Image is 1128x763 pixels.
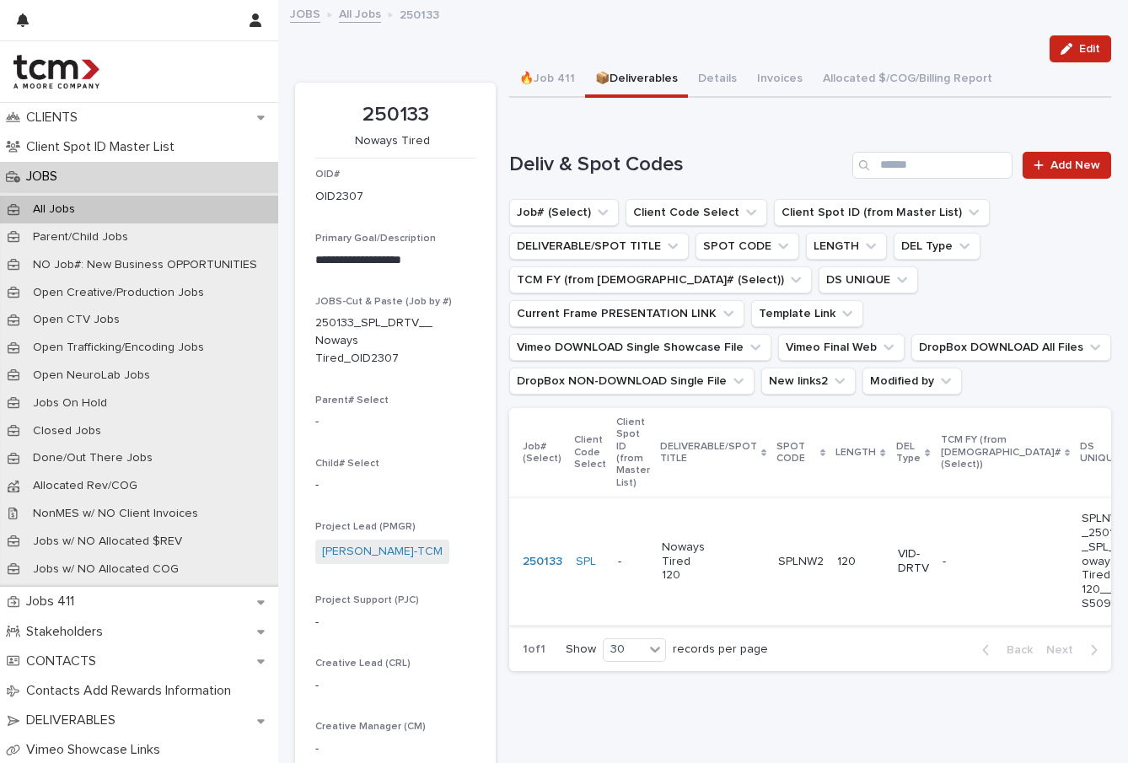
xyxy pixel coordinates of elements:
[509,266,812,293] button: TCM FY (from Job# (Select))
[315,234,436,244] span: Primary Goal/Description
[315,740,475,758] p: -
[19,742,174,758] p: Vimeo Showcase Links
[996,644,1033,656] span: Back
[509,368,755,395] button: DropBox NON-DOWNLOAD Single File
[19,313,133,327] p: Open CTV Jobs
[509,199,619,226] button: Job# (Select)
[813,62,1002,98] button: Allocated $/COG/Billing Report
[315,476,475,494] p: -
[19,535,196,549] p: Jobs w/ NO Allocated $REV
[315,314,435,367] p: 250133_SPL_DRTV__Noways Tired_OID2307
[315,459,379,469] span: Child# Select
[1080,438,1124,469] p: DS UNIQUE
[509,233,689,260] button: DELIVERABLE/SPOT TITLE
[761,368,856,395] button: New links2
[400,4,439,23] p: 250133
[19,169,71,185] p: JOBS
[1050,159,1100,171] span: Add New
[941,431,1061,474] p: TCM FY (from [DEMOGRAPHIC_DATA]# (Select))
[19,286,218,300] p: Open Creative/Production Jobs
[19,507,212,521] p: NonMES w/ NO Client Invoices
[315,595,419,605] span: Project Support (PJC)
[688,62,747,98] button: Details
[315,134,469,148] p: Noways Tired
[509,153,846,177] h1: Deliv & Spot Codes
[837,555,884,569] p: 120
[19,396,121,411] p: Jobs On Hold
[19,341,218,355] p: Open Trafficking/Encoding Jobs
[19,451,166,465] p: Done/Out There Jobs
[322,543,443,561] a: [PERSON_NAME]-TCM
[13,55,99,89] img: 4hMmSqQkux38exxPVZHQ
[673,642,768,657] p: records per page
[19,202,89,217] p: All Jobs
[19,368,164,383] p: Open NeuroLab Jobs
[852,152,1013,179] input: Search
[315,614,475,631] p: -
[315,188,363,206] p: OID2307
[835,443,876,462] p: LENGTH
[1079,43,1100,55] span: Edit
[19,110,91,126] p: CLIENTS
[509,62,585,98] button: 🔥Job 411
[19,230,142,244] p: Parent/Child Jobs
[315,522,416,532] span: Project Lead (PMGR)
[19,624,116,640] p: Stakeholders
[943,555,992,569] p: -
[862,368,962,395] button: Modified by
[585,62,688,98] button: 📦Deliverables
[616,413,650,492] p: Client Spot ID (from Master List)
[778,334,905,361] button: Vimeo Final Web
[19,653,110,669] p: CONTACTS
[969,642,1039,658] button: Back
[315,103,475,127] p: 250133
[747,62,813,98] button: Invoices
[911,334,1111,361] button: DropBox DOWNLOAD All Files
[339,3,381,23] a: All Jobs
[776,438,816,469] p: SPOT CODE
[315,169,340,180] span: OID#
[509,300,744,327] button: Current Frame PRESENTATION LINK
[662,540,712,583] p: Noways Tired 120
[896,438,921,469] p: DEL Type
[626,199,767,226] button: Client Code Select
[1039,642,1111,658] button: Next
[1023,152,1111,179] a: Add New
[566,642,596,657] p: Show
[19,712,129,728] p: DELIVERABLES
[19,683,244,699] p: Contacts Add Rewards Information
[604,641,644,658] div: 30
[19,479,151,493] p: Allocated Rev/COG
[894,233,980,260] button: DEL Type
[509,334,771,361] button: Vimeo DOWNLOAD Single Showcase File
[19,139,188,155] p: Client Spot ID Master List
[523,438,564,469] p: Job# (Select)
[315,413,475,431] p: -
[315,658,411,669] span: Creative Lead (CRL)
[315,297,452,307] span: JOBS-Cut & Paste (Job by #)
[509,629,559,670] p: 1 of 1
[315,677,475,695] p: -
[576,555,596,569] a: SPL
[696,233,799,260] button: SPOT CODE
[523,555,562,569] a: 250133
[1046,644,1083,656] span: Next
[819,266,918,293] button: DS UNIQUE
[898,547,929,576] p: VID-DRTV
[574,431,606,474] p: Client Code Select
[19,258,271,272] p: NO Job#: New Business OPPORTUNITIES
[19,424,115,438] p: Closed Jobs
[1050,35,1111,62] button: Edit
[618,555,648,569] p: -
[774,199,990,226] button: Client Spot ID (from Master List)
[19,594,88,610] p: Jobs 411
[660,438,757,469] p: DELIVERABLE/SPOT TITLE
[778,551,827,569] p: SPLNW2
[315,722,426,732] span: Creative Manager (CM)
[806,233,887,260] button: LENGTH
[19,562,192,577] p: Jobs w/ NO Allocated COG
[751,300,863,327] button: Template Link
[290,3,320,23] a: JOBS
[315,395,389,406] span: Parent# Select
